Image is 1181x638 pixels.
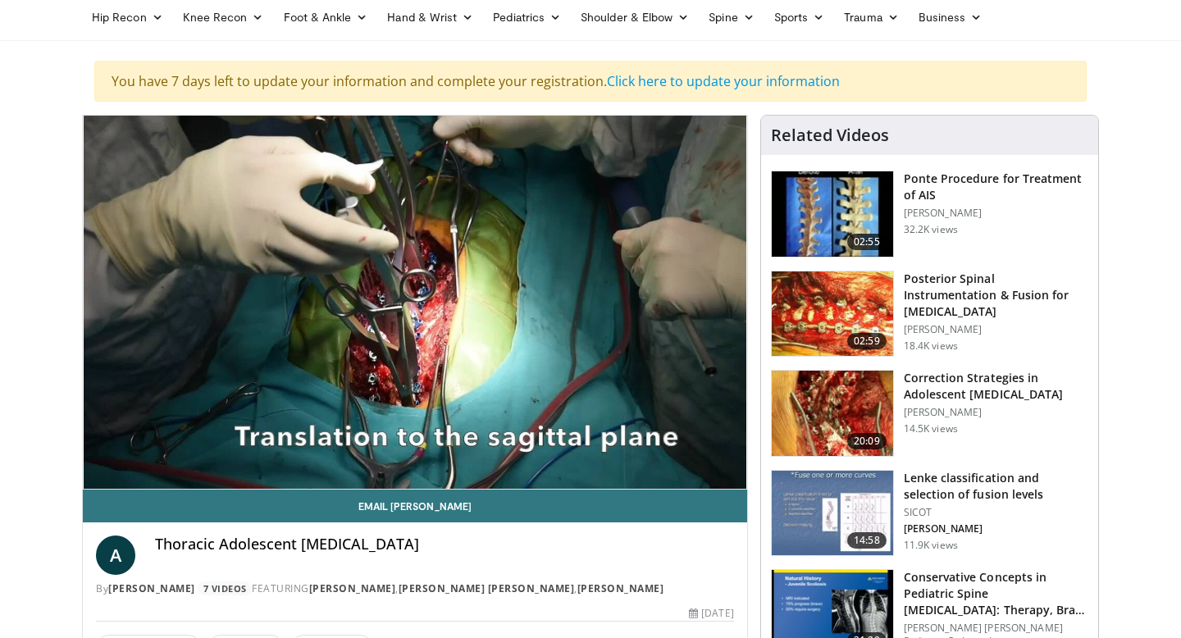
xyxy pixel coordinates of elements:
[904,406,1088,419] p: [PERSON_NAME]
[377,1,483,34] a: Hand & Wrist
[772,271,893,357] img: 1748410_3.png.150x105_q85_crop-smart_upscale.jpg
[904,569,1088,618] h3: Conservative Concepts in Pediatric Spine [MEDICAL_DATA]: Therapy, Brace o…
[904,207,1088,220] p: [PERSON_NAME]
[483,1,571,34] a: Pediatrics
[771,370,1088,457] a: 20:09 Correction Strategies in Adolescent [MEDICAL_DATA] [PERSON_NAME] 14.5K views
[847,234,887,250] span: 02:55
[909,1,992,34] a: Business
[904,223,958,236] p: 32.2K views
[771,271,1088,358] a: 02:59 Posterior Spinal Instrumentation & Fusion for [MEDICAL_DATA] [PERSON_NAME] 18.4K views
[274,1,378,34] a: Foot & Ankle
[764,1,835,34] a: Sports
[96,535,135,575] a: A
[904,522,1088,535] p: [PERSON_NAME]
[399,581,575,595] a: [PERSON_NAME] [PERSON_NAME]
[771,171,1088,257] a: 02:55 Ponte Procedure for Treatment of AIS [PERSON_NAME] 32.2K views
[571,1,699,34] a: Shoulder & Elbow
[83,490,747,522] a: Email [PERSON_NAME]
[155,535,734,554] h4: Thoracic Adolescent [MEDICAL_DATA]
[904,271,1088,320] h3: Posterior Spinal Instrumentation & Fusion for [MEDICAL_DATA]
[108,581,195,595] a: [PERSON_NAME]
[82,1,173,34] a: Hip Recon
[904,171,1088,203] h3: Ponte Procedure for Treatment of AIS
[198,581,252,595] a: 7 Videos
[904,370,1088,403] h3: Correction Strategies in Adolescent [MEDICAL_DATA]
[904,422,958,435] p: 14.5K views
[94,61,1087,102] div: You have 7 days left to update your information and complete your registration.
[771,125,889,145] h4: Related Videos
[834,1,909,34] a: Trauma
[847,532,887,549] span: 14:58
[607,72,840,90] a: Click here to update your information
[309,581,396,595] a: [PERSON_NAME]
[772,371,893,456] img: newton_ais_1.png.150x105_q85_crop-smart_upscale.jpg
[847,333,887,349] span: 02:59
[772,471,893,556] img: 297964_0000_1.png.150x105_q85_crop-smart_upscale.jpg
[577,581,664,595] a: [PERSON_NAME]
[771,470,1088,557] a: 14:58 Lenke classification and selection of fusion levels SICOT [PERSON_NAME] 11.9K views
[904,340,958,353] p: 18.4K views
[904,470,1088,503] h3: Lenke classification and selection of fusion levels
[96,581,734,596] div: By FEATURING , ,
[904,539,958,552] p: 11.9K views
[904,506,1088,519] p: SICOT
[847,433,887,449] span: 20:09
[83,116,747,490] video-js: Video Player
[699,1,764,34] a: Spine
[904,323,1088,336] p: [PERSON_NAME]
[173,1,274,34] a: Knee Recon
[772,171,893,257] img: Ponte_Procedure_for_Scoliosis_100000344_3.jpg.150x105_q85_crop-smart_upscale.jpg
[689,606,733,621] div: [DATE]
